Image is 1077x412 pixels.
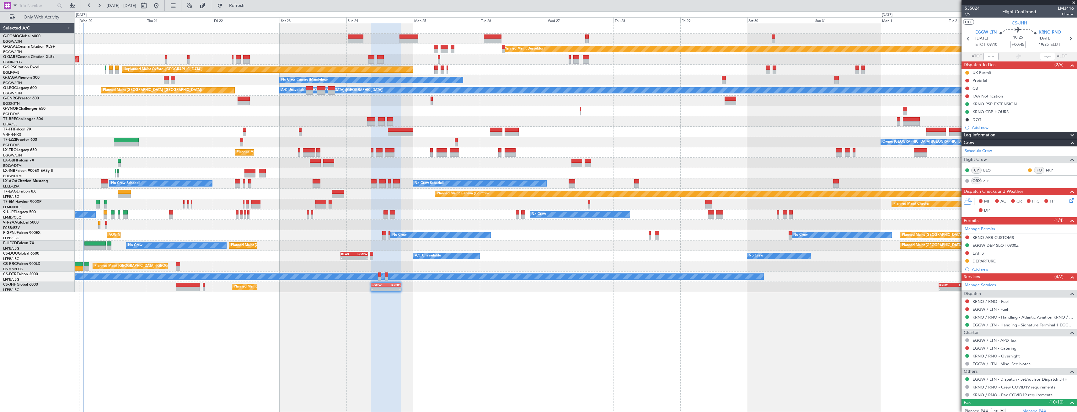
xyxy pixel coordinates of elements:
span: (1/4) [1054,217,1064,224]
span: (10/10) [1049,399,1064,405]
span: MF [984,198,990,205]
span: KRNO RNO [1039,29,1061,36]
span: (4/7) [1054,273,1064,280]
div: KRNO ARR CUSTOMS [973,235,1014,240]
div: [DATE] [882,13,892,18]
a: KRNO / RNO - Overnight [973,353,1020,359]
span: (2/6) [1054,61,1064,68]
span: Crew [964,139,974,146]
a: EGGW / LTN - Fuel [973,307,1008,312]
span: [DATE] - [DATE] [107,3,136,8]
span: 535024 [965,5,980,12]
a: LFPB/LBG [3,236,19,240]
span: F-HECD [3,241,17,245]
a: EGGW / LTN - APD Tax [973,338,1016,343]
div: - [341,256,354,260]
span: G-JAGA [3,76,18,80]
span: CR [1016,198,1022,205]
a: EGLF/FAB [3,112,19,116]
span: Dispatch To-Dos [964,61,995,69]
a: LFPB/LBG [3,256,19,261]
a: T7-EMIHawker 900XP [3,200,41,204]
div: [DATE] [76,13,87,18]
span: 10:25 [1013,34,1023,41]
div: - [372,287,386,291]
div: Unplanned Maint Oxford ([GEOGRAPHIC_DATA]) [124,65,202,74]
div: Planned Maint [GEOGRAPHIC_DATA] ([GEOGRAPHIC_DATA]) [234,282,333,292]
div: Sun 31 [814,17,881,23]
span: T7-BRE [3,117,16,121]
span: Services [964,273,980,281]
button: Refresh [214,1,252,11]
span: AC [1000,198,1006,205]
span: 09:10 [987,42,997,48]
span: LX-TRO [3,148,17,152]
a: EGSS/STN [3,101,20,106]
span: LMJ416 [1058,5,1074,12]
span: CS-JHH [3,283,17,287]
a: F-HECDFalcon 7X [3,241,34,245]
span: 19:35 [1039,42,1049,48]
div: Owner [GEOGRAPHIC_DATA] ([GEOGRAPHIC_DATA]) [882,137,969,147]
span: ALDT [1057,53,1067,60]
a: LELL/QSA [3,184,19,189]
div: Sun 24 [346,17,413,23]
a: 9H-YAAGlobal 5000 [3,221,39,224]
span: LX-AOA [3,179,18,183]
button: UTC [963,19,974,25]
a: G-GAALCessna Citation XLS+ [3,45,55,49]
div: DOT [973,117,981,122]
a: FKP [1046,167,1060,173]
div: - [354,256,367,260]
div: CP [971,167,982,174]
div: No Crew Sabadell [111,179,140,188]
div: No Crew [749,251,763,261]
a: T7-FFIFalcon 7X [3,128,31,131]
span: CS-DTR [3,272,17,276]
div: Fri 22 [213,17,280,23]
span: T7-EAGL [3,190,19,193]
a: CS-RRCFalcon 900LX [3,262,40,266]
div: Thu 28 [614,17,680,23]
input: Trip Number [19,1,55,10]
span: LX-GBH [3,159,17,162]
span: Permits [964,217,978,224]
div: - [386,287,400,291]
a: EGGW/LTN [3,153,22,158]
div: FAA Notification [973,93,1003,99]
span: G-ENRG [3,97,18,100]
span: Refresh [224,3,250,8]
div: Planned Maint [GEOGRAPHIC_DATA] ([GEOGRAPHIC_DATA]) [94,261,193,271]
a: DNMM/LOS [3,267,23,272]
button: Only With Activity [7,12,68,22]
a: F-GPNJFalcon 900EX [3,231,40,235]
div: Tue 2 [948,17,1015,23]
span: ETOT [975,42,986,48]
div: KRNO RSP EXTENSION [973,101,1017,107]
a: CS-DTRFalcon 2000 [3,272,38,276]
a: T7-LZZIPraetor 600 [3,138,37,142]
a: EGGW/LTN [3,39,22,44]
a: EGGW / LTN - Catering [973,346,1016,351]
div: No Crew [128,241,142,250]
a: LFPB/LBG [3,246,19,251]
a: ZLE [983,178,997,184]
span: Dispatch Checks and Weather [964,188,1023,195]
a: LX-GBHFalcon 7X [3,159,34,162]
div: - [939,287,953,291]
span: G-VNOR [3,107,19,111]
a: EGGW/LTN [3,91,22,96]
div: Sat 23 [280,17,346,23]
div: Wed 20 [79,17,146,23]
div: KRNO [386,283,400,287]
a: LX-AOACitation Mustang [3,179,48,183]
div: Planned Maint [GEOGRAPHIC_DATA] ([GEOGRAPHIC_DATA]) [902,230,1001,240]
span: ELDT [1050,42,1060,48]
span: T7-FFI [3,128,14,131]
span: Pax [964,399,971,406]
input: --:-- [983,53,999,60]
div: No Crew Sabadell [415,179,444,188]
a: EGLF/FAB [3,143,19,147]
a: EDLW/DTM [3,163,22,168]
div: Wed 27 [547,17,614,23]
